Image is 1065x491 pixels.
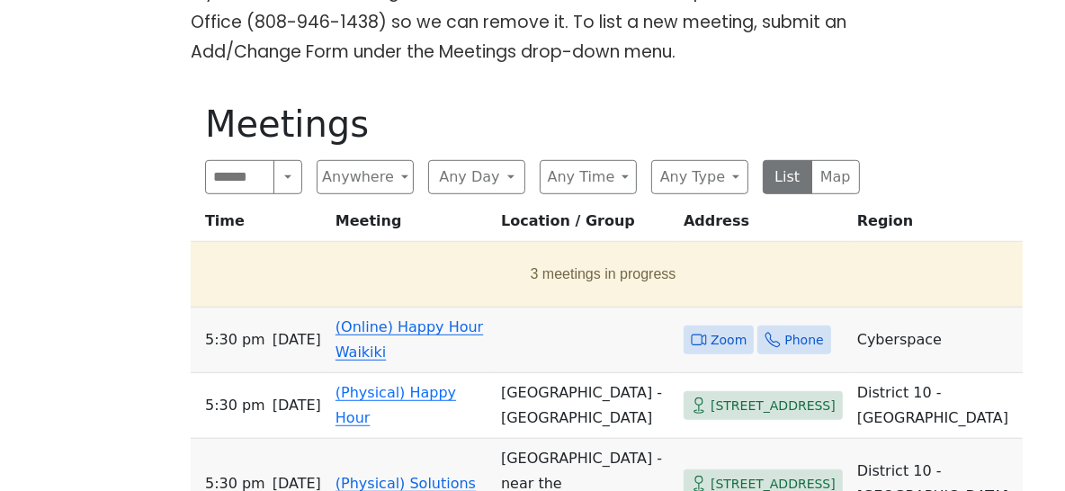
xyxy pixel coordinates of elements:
[711,395,836,417] span: [STREET_ADDRESS]
[428,160,525,194] button: Any Day
[811,160,861,194] button: Map
[494,209,676,242] th: Location / Group
[273,327,321,353] span: [DATE]
[191,209,328,242] th: Time
[850,308,1023,373] td: Cyberspace
[850,209,1023,242] th: Region
[205,160,274,194] input: Search
[317,160,414,194] button: Anywhere
[336,384,456,426] a: (Physical) Happy Hour
[273,160,302,194] button: Search
[494,373,676,439] td: [GEOGRAPHIC_DATA] - [GEOGRAPHIC_DATA]
[205,393,265,418] span: 5:30 PM
[711,329,747,352] span: Zoom
[763,160,812,194] button: List
[273,393,321,418] span: [DATE]
[205,327,265,353] span: 5:30 PM
[540,160,637,194] button: Any Time
[784,329,823,352] span: Phone
[676,209,850,242] th: Address
[198,249,1008,299] button: 3 meetings in progress
[205,103,860,146] h1: Meetings
[850,373,1023,439] td: District 10 - [GEOGRAPHIC_DATA]
[651,160,748,194] button: Any Type
[328,209,494,242] th: Meeting
[336,318,483,361] a: (Online) Happy Hour Waikiki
